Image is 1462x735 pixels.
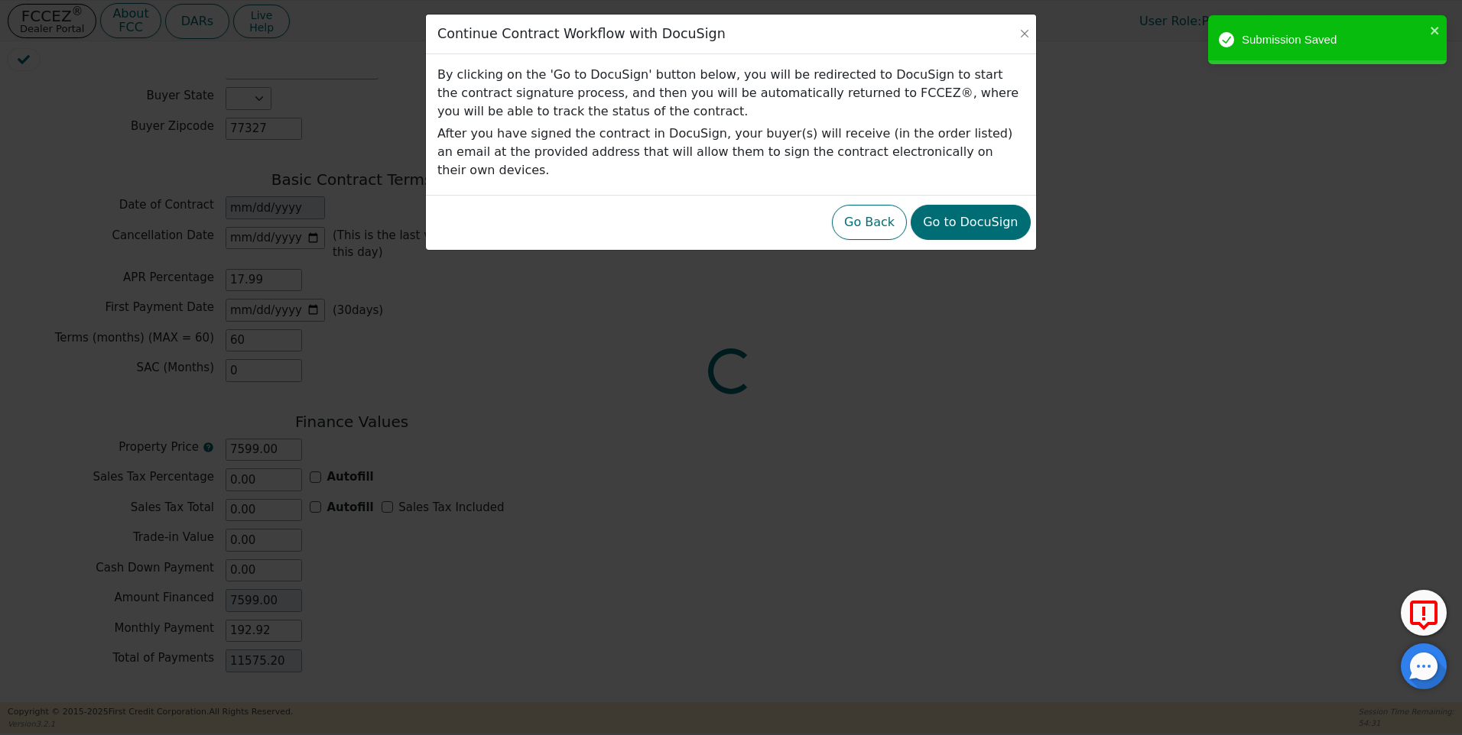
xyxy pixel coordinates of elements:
[1401,590,1447,636] button: Report Error to FCC
[832,205,907,240] button: Go Back
[437,125,1025,180] p: After you have signed the contract in DocuSign, your buyer(s) will receive (in the order listed) ...
[1242,31,1425,49] div: Submission Saved
[1430,21,1441,39] button: close
[1017,26,1032,41] button: Close
[437,26,726,42] h3: Continue Contract Workflow with DocuSign
[911,205,1030,240] button: Go to DocuSign
[437,66,1025,121] p: By clicking on the 'Go to DocuSign' button below, you will be redirected to DocuSign to start the...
